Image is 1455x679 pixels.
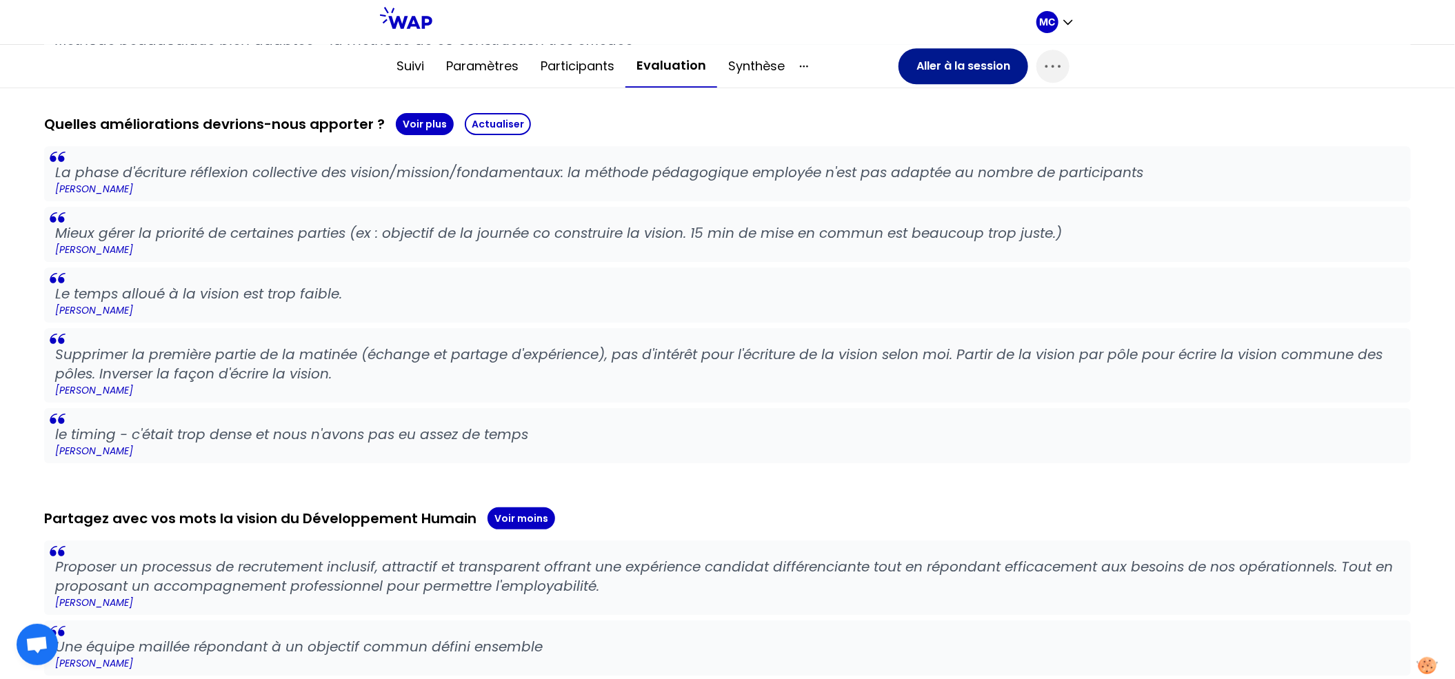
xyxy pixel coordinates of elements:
div: Quelles améliorations devrions-nous apporter ? [44,113,1411,135]
p: [PERSON_NAME] [55,303,1400,317]
p: Mieux gérer la priorité de certaines parties (ex : objectif de la journée co construire la vision... [55,223,1400,243]
button: Voir moins [488,507,555,529]
button: Participants [530,45,625,87]
div: Ouvrir le chat [17,624,58,665]
p: Supprimer la première partie de la matinée (échange et partage d'expérience), pas d'intérêt pour ... [55,345,1400,383]
p: [PERSON_NAME] [55,596,1400,609]
button: Evaluation [625,45,717,88]
button: Paramètres [435,45,530,87]
p: [PERSON_NAME] [55,444,1400,458]
p: Une équipe maillée répondant à un objectif commun défini ensemble [55,637,1400,656]
p: [PERSON_NAME] [55,182,1400,196]
p: [PERSON_NAME] [55,656,1400,670]
p: [PERSON_NAME] [55,383,1400,397]
button: Synthèse [717,45,796,87]
button: MC [1036,11,1075,33]
p: La phase d'écriture réflexion collective des vision/mission/fondamentaux: la méthode pédagogique ... [55,163,1400,182]
p: [PERSON_NAME] [55,243,1400,256]
button: Suivi [385,45,435,87]
p: Proposer un processus de recrutement inclusif, attractif et transparent offrant une expérience ca... [55,557,1400,596]
div: Partagez avec vos mots la vision du Développement Humain [44,507,1411,529]
p: MC [1040,15,1056,29]
p: Le temps alloué à la vision est trop faible. [55,284,1400,303]
p: le timing - c'était trop dense et nous n'avons pas eu assez de temps [55,425,1400,444]
button: Voir plus [396,113,454,135]
button: Aller à la session [899,48,1028,84]
button: Actualiser [465,113,531,135]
